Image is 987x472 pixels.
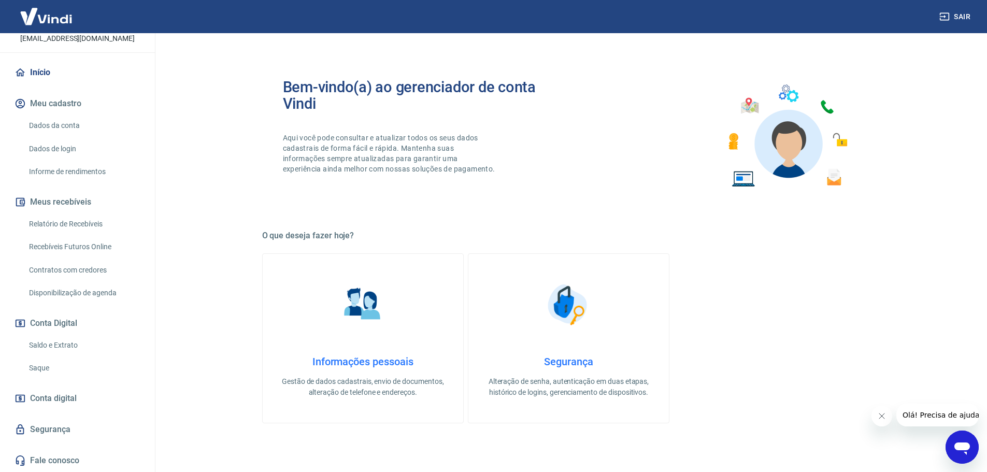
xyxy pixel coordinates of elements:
span: Olá! Precisa de ajuda? [6,7,87,16]
a: Conta digital [12,387,142,410]
a: SegurançaSegurançaAlteração de senha, autenticação em duas etapas, histórico de logins, gerenciam... [468,253,669,423]
iframe: Mensagem da empresa [896,404,979,426]
iframe: Botão para abrir a janela de mensagens [946,431,979,464]
p: Aqui você pode consultar e atualizar todos os seus dados cadastrais de forma fácil e rápida. Mant... [283,133,497,174]
a: Disponibilização de agenda [25,282,142,304]
a: Informe de rendimentos [25,161,142,182]
h5: O que deseja fazer hoje? [262,231,876,241]
p: Alteração de senha, autenticação em duas etapas, histórico de logins, gerenciamento de dispositivos. [485,376,652,398]
a: Recebíveis Futuros Online [25,236,142,258]
img: Vindi [12,1,80,32]
button: Conta Digital [12,312,142,335]
img: Imagem de um avatar masculino com diversos icones exemplificando as funcionalidades do gerenciado... [719,79,855,193]
a: Início [12,61,142,84]
img: Segurança [542,279,594,331]
a: Dados de login [25,138,142,160]
a: Saque [25,357,142,379]
iframe: Fechar mensagem [871,406,892,426]
span: Conta digital [30,391,77,406]
button: Meu cadastro [12,92,142,115]
h4: Informações pessoais [279,355,447,368]
button: Meus recebíveis [12,191,142,213]
a: Saldo e Extrato [25,335,142,356]
h2: Bem-vindo(a) ao gerenciador de conta Vindi [283,79,569,112]
img: Informações pessoais [337,279,389,331]
a: Fale conosco [12,449,142,472]
a: Relatório de Recebíveis [25,213,142,235]
a: Informações pessoaisInformações pessoaisGestão de dados cadastrais, envio de documentos, alteraçã... [262,253,464,423]
p: Gestão de dados cadastrais, envio de documentos, alteração de telefone e endereços. [279,376,447,398]
a: Contratos com credores [25,260,142,281]
h4: Segurança [485,355,652,368]
button: Sair [937,7,975,26]
a: Dados da conta [25,115,142,136]
a: Segurança [12,418,142,441]
p: [EMAIL_ADDRESS][DOMAIN_NAME] [20,33,135,44]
